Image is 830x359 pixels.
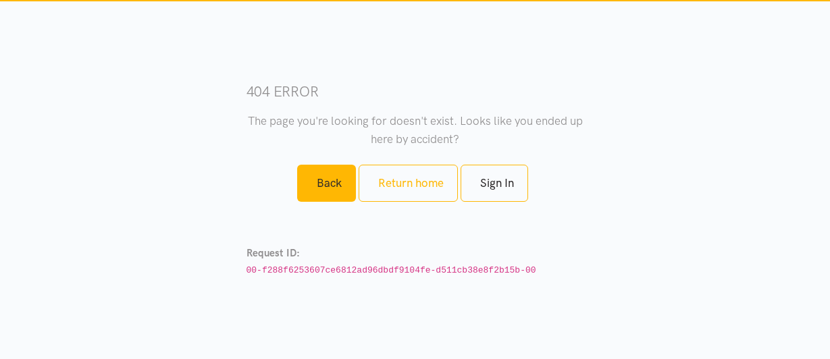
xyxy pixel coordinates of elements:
[247,247,300,259] strong: Request ID:
[247,265,536,275] code: 00-f288f6253607ce6812ad96dbdf9104fe-d511cb38e8f2b15b-00
[297,165,356,202] a: Back
[247,112,584,148] p: The page you're looking for doesn't exist. Looks like you ended up here by accident?
[461,165,528,202] a: Sign In
[247,82,584,101] h3: 404 error
[359,165,458,202] a: Return home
